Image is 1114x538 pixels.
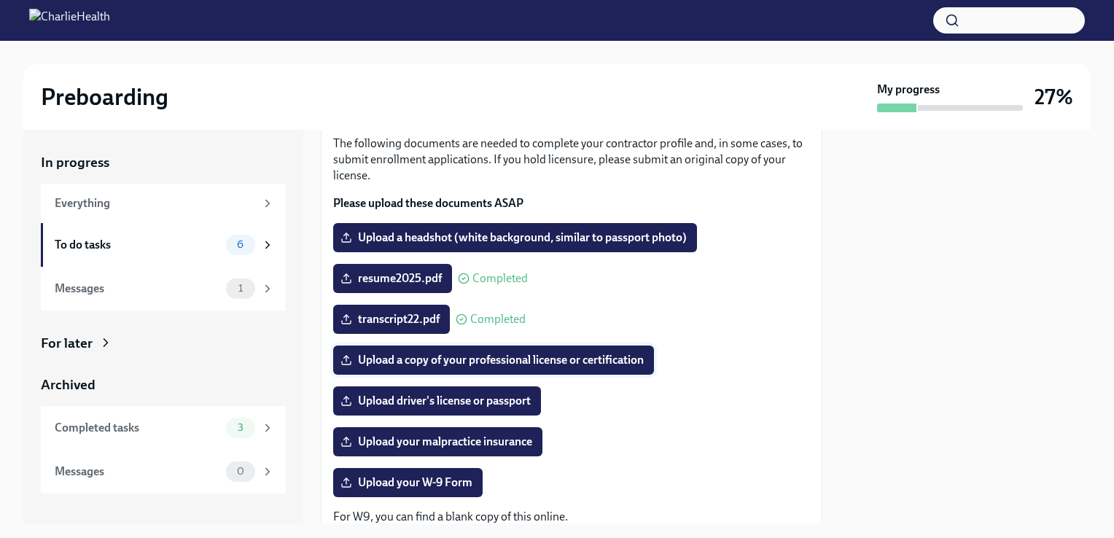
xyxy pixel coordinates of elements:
span: 0 [228,466,253,477]
span: 6 [228,239,252,250]
label: resume2025.pdf [333,264,452,293]
a: Messages1 [41,267,286,311]
span: resume2025.pdf [343,271,442,286]
div: Everything [55,195,255,211]
span: Completed [470,313,526,325]
a: Messages0 [41,450,286,494]
span: transcript22.pdf [343,312,440,327]
label: Upload your malpractice insurance [333,427,542,456]
img: CharlieHealth [29,9,110,32]
div: Messages [55,464,220,480]
span: 1 [230,283,252,294]
a: For later [41,334,286,353]
a: Archived [41,375,286,394]
a: Completed tasks3 [41,406,286,450]
div: Messages [55,281,220,297]
a: Everything [41,184,286,223]
span: Upload driver's license or passport [343,394,531,408]
p: The following documents are needed to complete your contractor profile and, in some cases, to sub... [333,136,810,184]
label: transcript22.pdf [333,305,450,334]
p: For W9, you can find a blank copy of this online. [333,509,810,525]
span: Completed [472,273,528,284]
span: Upload your W-9 Form [343,475,472,490]
span: 3 [229,422,252,433]
span: Upload a copy of your professional license or certification [343,353,644,367]
div: For later [41,334,93,353]
h2: Preboarding [41,82,168,112]
label: Upload your W-9 Form [333,468,483,497]
span: Upload a headshot (white background, similar to passport photo) [343,230,687,245]
label: Upload a headshot (white background, similar to passport photo) [333,223,697,252]
label: Upload driver's license or passport [333,386,541,416]
a: In progress [41,153,286,172]
strong: Please upload these documents ASAP [333,196,523,210]
strong: My progress [877,82,940,98]
span: Upload your malpractice insurance [343,434,532,449]
label: Upload a copy of your professional license or certification [333,346,654,375]
h3: 27% [1035,84,1073,110]
div: To do tasks [55,237,220,253]
div: Completed tasks [55,420,220,436]
a: To do tasks6 [41,223,286,267]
